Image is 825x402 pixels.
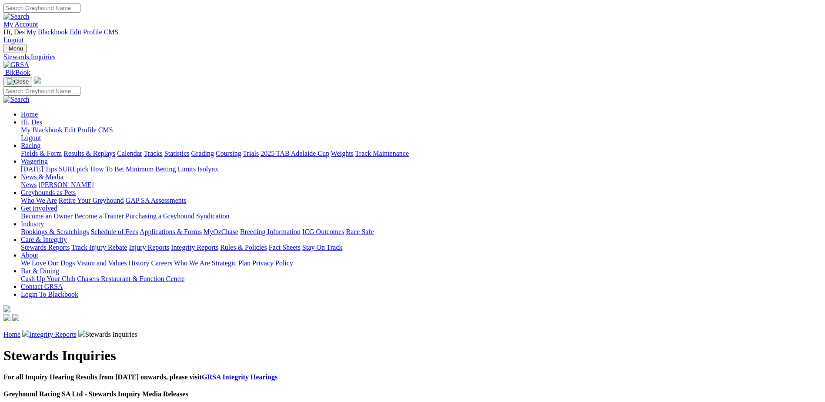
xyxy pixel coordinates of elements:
[3,96,30,104] img: Search
[269,244,301,251] a: Fact Sheets
[126,212,194,220] a: Purchasing a Greyhound
[174,259,210,267] a: Who We Are
[117,150,142,157] a: Calendar
[243,150,259,157] a: Trials
[3,373,277,381] b: For all Inquiry Hearing Results from [DATE] onwards, please visit
[355,150,409,157] a: Track Maintenance
[140,228,202,235] a: Applications & Forms
[21,236,67,243] a: Care & Integrity
[21,267,59,275] a: Bar & Dining
[21,197,57,204] a: Who We Are
[3,348,822,364] h1: Stewards Inquiries
[3,77,32,87] button: Toggle navigation
[38,181,94,188] a: [PERSON_NAME]
[59,197,124,204] a: Retire Your Greyhound
[196,212,229,220] a: Syndication
[3,3,80,13] input: Search
[7,78,29,85] img: Close
[21,244,822,251] div: Care & Integrity
[21,173,63,181] a: News & Media
[64,126,97,134] a: Edit Profile
[126,197,187,204] a: GAP SA Assessments
[3,314,10,321] img: facebook.svg
[261,150,329,157] a: 2025 TAB Adelaide Cup
[171,244,218,251] a: Integrity Reports
[21,228,89,235] a: Bookings & Scratchings
[21,150,822,157] div: Racing
[21,118,42,126] span: Hi, Des
[21,150,62,157] a: Fields & Form
[129,244,169,251] a: Injury Reports
[21,212,822,220] div: Get Involved
[21,220,44,228] a: Industry
[3,53,822,61] div: Stewards Inquiries
[346,228,374,235] a: Race Safe
[3,390,822,398] h4: Greyhound Racing SA Ltd - Stewards Inquiry Media Releases
[5,69,30,76] span: BlkBook
[21,165,57,173] a: [DATE] Tips
[21,291,78,298] a: Login To Blackbook
[3,28,25,36] span: Hi, Des
[21,134,41,141] a: Logout
[104,28,119,36] a: CMS
[21,126,63,134] a: My Blackbook
[21,111,38,118] a: Home
[216,150,241,157] a: Coursing
[21,244,70,251] a: Stewards Reports
[21,259,75,267] a: We Love Our Dogs
[21,126,822,142] div: Hi, Des
[191,150,214,157] a: Grading
[302,228,344,235] a: ICG Outcomes
[59,165,88,173] a: SUREpick
[63,150,115,157] a: Results & Replays
[21,189,76,196] a: Greyhounds as Pets
[21,181,822,189] div: News & Media
[21,118,44,126] a: Hi, Des
[77,275,184,282] a: Chasers Restaurant & Function Centre
[74,212,124,220] a: Become a Trainer
[77,259,127,267] a: Vision and Values
[126,165,196,173] a: Minimum Betting Limits
[204,228,238,235] a: MyOzChase
[71,244,127,251] a: Track Injury Rebate
[144,150,163,157] a: Tracks
[21,212,73,220] a: Become an Owner
[21,204,57,212] a: Get Involved
[21,228,822,236] div: Industry
[21,275,822,283] div: Bar & Dining
[90,165,124,173] a: How To Bet
[21,157,48,165] a: Wagering
[331,150,354,157] a: Weights
[3,28,822,44] div: My Account
[90,228,138,235] a: Schedule of Fees
[27,28,68,36] a: My Blackbook
[240,228,301,235] a: Breeding Information
[212,259,251,267] a: Strategic Plan
[21,142,40,149] a: Racing
[3,20,38,28] a: My Account
[12,314,19,321] img: twitter.svg
[70,28,102,36] a: Edit Profile
[3,36,23,44] a: Logout
[78,330,85,337] img: chevron-right.svg
[3,87,80,96] input: Search
[21,251,38,259] a: About
[22,330,29,337] img: chevron-right.svg
[29,331,77,338] a: Integrity Reports
[9,45,23,52] span: Menu
[21,259,822,267] div: About
[3,13,30,20] img: Search
[21,197,822,204] div: Greyhounds as Pets
[164,150,190,157] a: Statistics
[302,244,342,251] a: Stay On Track
[3,305,10,312] img: logo-grsa-white.png
[128,259,149,267] a: History
[21,165,822,173] div: Wagering
[21,283,63,290] a: Contact GRSA
[197,165,218,173] a: Isolynx
[3,330,822,338] p: Stewards Inquiries
[151,259,172,267] a: Careers
[21,275,75,282] a: Cash Up Your Club
[3,69,30,76] a: BlkBook
[220,244,267,251] a: Rules & Policies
